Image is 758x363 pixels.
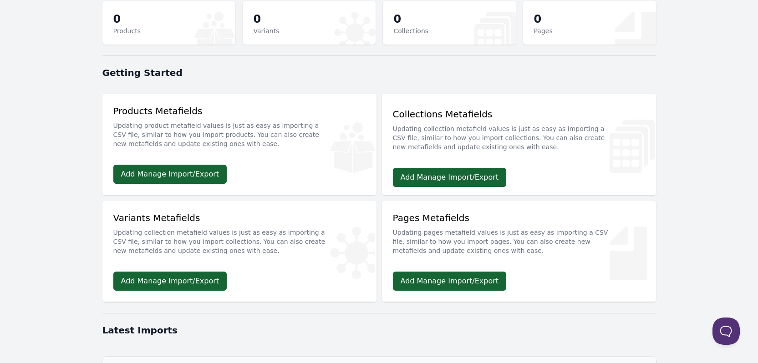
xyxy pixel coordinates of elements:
a: Add Manage Import/Export [113,272,227,291]
div: Collections Metafields [393,108,645,157]
p: Pages [534,26,553,35]
p: Updating collection metafield values is just as easy as importing a CSV file, similar to how you ... [113,224,366,255]
p: Updating collection metafield values is just as easy as importing a CSV file, similar to how you ... [393,121,645,151]
a: Add Manage Import/Export [393,168,507,187]
h1: Latest Imports [102,324,656,337]
iframe: Toggle Customer Support [712,318,740,345]
p: Updating pages metafield values is just as easy as importing a CSV file, similar to how you impor... [393,224,645,255]
a: Add Manage Import/Export [113,165,227,184]
div: Variants Metafields [113,212,366,261]
p: 0 [394,12,429,26]
p: Variants [254,26,280,35]
p: 0 [113,12,141,26]
div: Pages Metafields [393,212,645,261]
p: 0 [534,12,553,26]
h1: Getting Started [102,66,656,79]
a: Add Manage Import/Export [393,272,507,291]
p: 0 [254,12,280,26]
p: Updating product metafield values is just as easy as importing a CSV file, similar to how you imp... [113,117,366,148]
p: Collections [394,26,429,35]
div: Products Metafields [113,105,366,154]
p: Products [113,26,141,35]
